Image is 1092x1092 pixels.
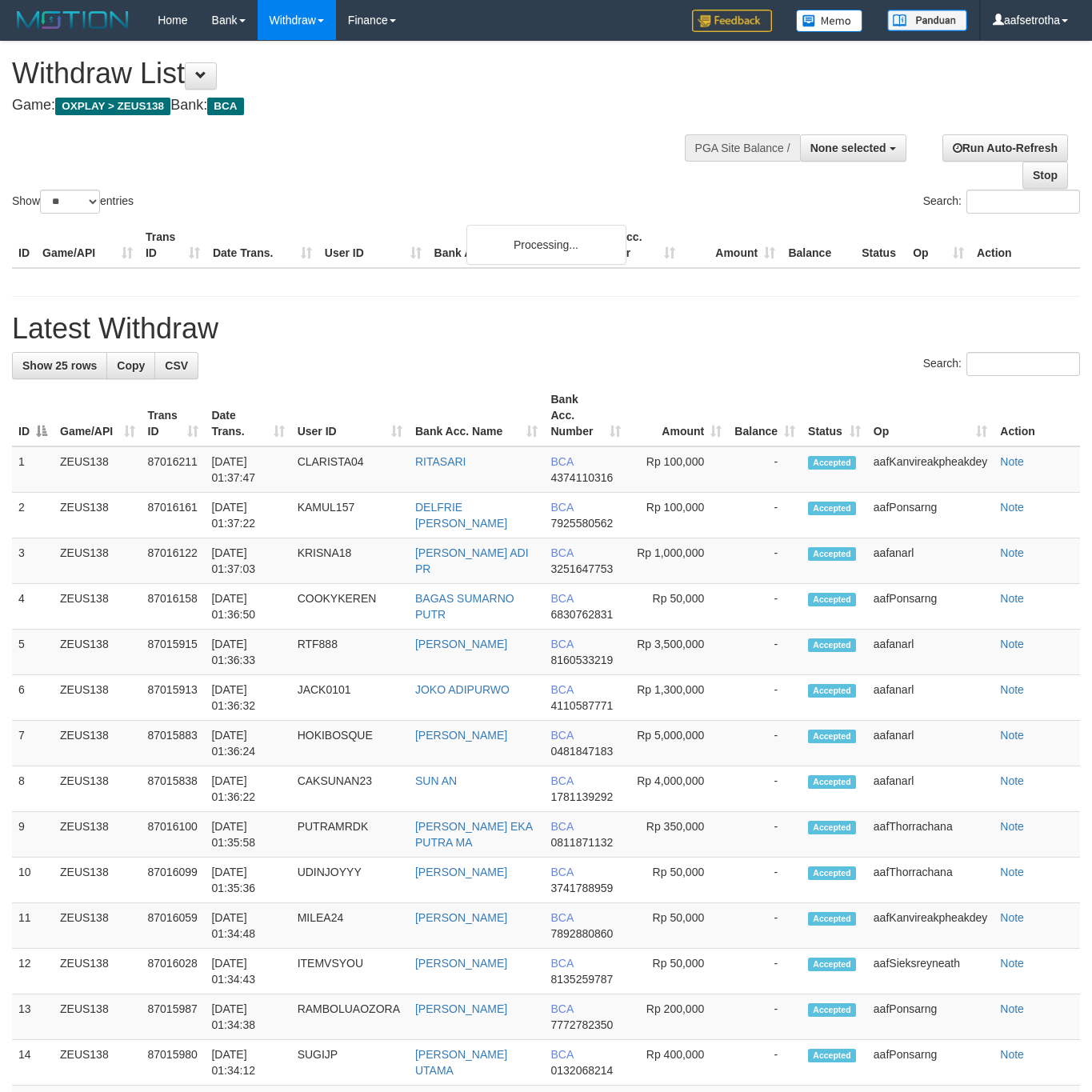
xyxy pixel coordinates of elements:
span: Accepted [808,1049,856,1062]
input: Search: [966,352,1080,376]
span: Accepted [808,958,856,971]
td: - [728,721,802,766]
td: ZEUS138 [54,584,142,630]
th: Op: activate to sort column ascending [867,385,994,446]
td: KRISNA18 [291,538,409,584]
span: Copy 1781139292 to clipboard [550,790,613,803]
td: Rp 1,300,000 [627,675,728,721]
span: Accepted [808,502,856,515]
td: Rp 50,000 [627,903,728,949]
img: Button%20Memo.svg [796,10,863,32]
img: panduan.png [887,10,967,31]
label: Search: [923,190,1080,214]
td: - [728,538,802,584]
a: Note [1000,1002,1024,1015]
td: 1 [12,446,54,493]
span: Copy 4374110316 to clipboard [550,471,613,484]
th: User ID: activate to sort column ascending [291,385,409,446]
a: Show 25 rows [12,352,107,379]
span: BCA [550,729,573,742]
td: [DATE] 01:36:50 [205,584,290,630]
td: 14 [12,1040,54,1086]
td: - [728,675,802,721]
td: Rp 5,000,000 [627,721,728,766]
td: Rp 4,000,000 [627,766,728,812]
td: SUGIJP [291,1040,409,1086]
a: Note [1000,455,1024,468]
span: Accepted [808,730,856,743]
td: - [728,630,802,675]
span: Copy 7892880860 to clipboard [550,927,613,940]
th: Status [855,222,906,268]
td: PUTRAMRDK [291,812,409,858]
td: ZEUS138 [54,949,142,994]
td: Rp 400,000 [627,1040,728,1086]
td: Rp 50,000 [627,949,728,994]
a: Stop [1022,162,1068,189]
span: Copy 8135259787 to clipboard [550,973,613,986]
td: - [728,766,802,812]
a: [PERSON_NAME] [415,638,507,650]
td: RAMBOLUAOZORA [291,994,409,1040]
td: ZEUS138 [54,493,142,538]
a: Copy [106,352,155,379]
span: BCA [550,774,573,787]
td: [DATE] 01:35:58 [205,812,290,858]
td: aafanarl [867,675,994,721]
td: ZEUS138 [54,812,142,858]
td: 87015915 [142,630,206,675]
img: Feedback.jpg [692,10,772,32]
td: Rp 100,000 [627,446,728,493]
a: [PERSON_NAME] [415,957,507,970]
th: Amount: activate to sort column ascending [627,385,728,446]
th: Bank Acc. Name: activate to sort column ascending [409,385,545,446]
span: Accepted [808,593,856,606]
td: aafPonsarng [867,1040,994,1086]
td: aafPonsarng [867,994,994,1040]
a: Note [1000,683,1024,696]
td: - [728,858,802,903]
span: Copy 7925580562 to clipboard [550,517,613,530]
th: Trans ID: activate to sort column ascending [142,385,206,446]
td: UDINJOYYY [291,858,409,903]
a: [PERSON_NAME] [415,729,507,742]
td: ITEMVSYOU [291,949,409,994]
td: - [728,994,802,1040]
td: 87016059 [142,903,206,949]
td: 87016211 [142,446,206,493]
td: [DATE] 01:36:22 [205,766,290,812]
td: HOKIBOSQUE [291,721,409,766]
span: Accepted [808,638,856,652]
label: Search: [923,352,1080,376]
th: Date Trans. [206,222,318,268]
a: Note [1000,729,1024,742]
img: MOTION_logo.png [12,8,134,32]
td: MILEA24 [291,903,409,949]
th: Status: activate to sort column ascending [802,385,867,446]
td: - [728,446,802,493]
a: CSV [154,352,198,379]
td: - [728,1040,802,1086]
td: 87016100 [142,812,206,858]
span: BCA [550,592,573,605]
span: BCA [550,546,573,559]
td: Rp 50,000 [627,584,728,630]
span: BCA [550,866,573,878]
span: Copy 4110587771 to clipboard [550,699,613,712]
span: Copy 8160533219 to clipboard [550,654,613,666]
span: Copy 0811871132 to clipboard [550,836,613,849]
span: BCA [550,957,573,970]
input: Search: [966,190,1080,214]
a: [PERSON_NAME] [415,1002,507,1015]
td: aafPonsarng [867,493,994,538]
td: aafThorrachana [867,812,994,858]
td: ZEUS138 [54,538,142,584]
a: DELFRIE [PERSON_NAME] [415,501,507,530]
td: 5 [12,630,54,675]
td: 87016158 [142,584,206,630]
span: Accepted [808,775,856,789]
td: RTF888 [291,630,409,675]
td: [DATE] 01:36:32 [205,675,290,721]
a: Note [1000,820,1024,833]
th: ID [12,222,36,268]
